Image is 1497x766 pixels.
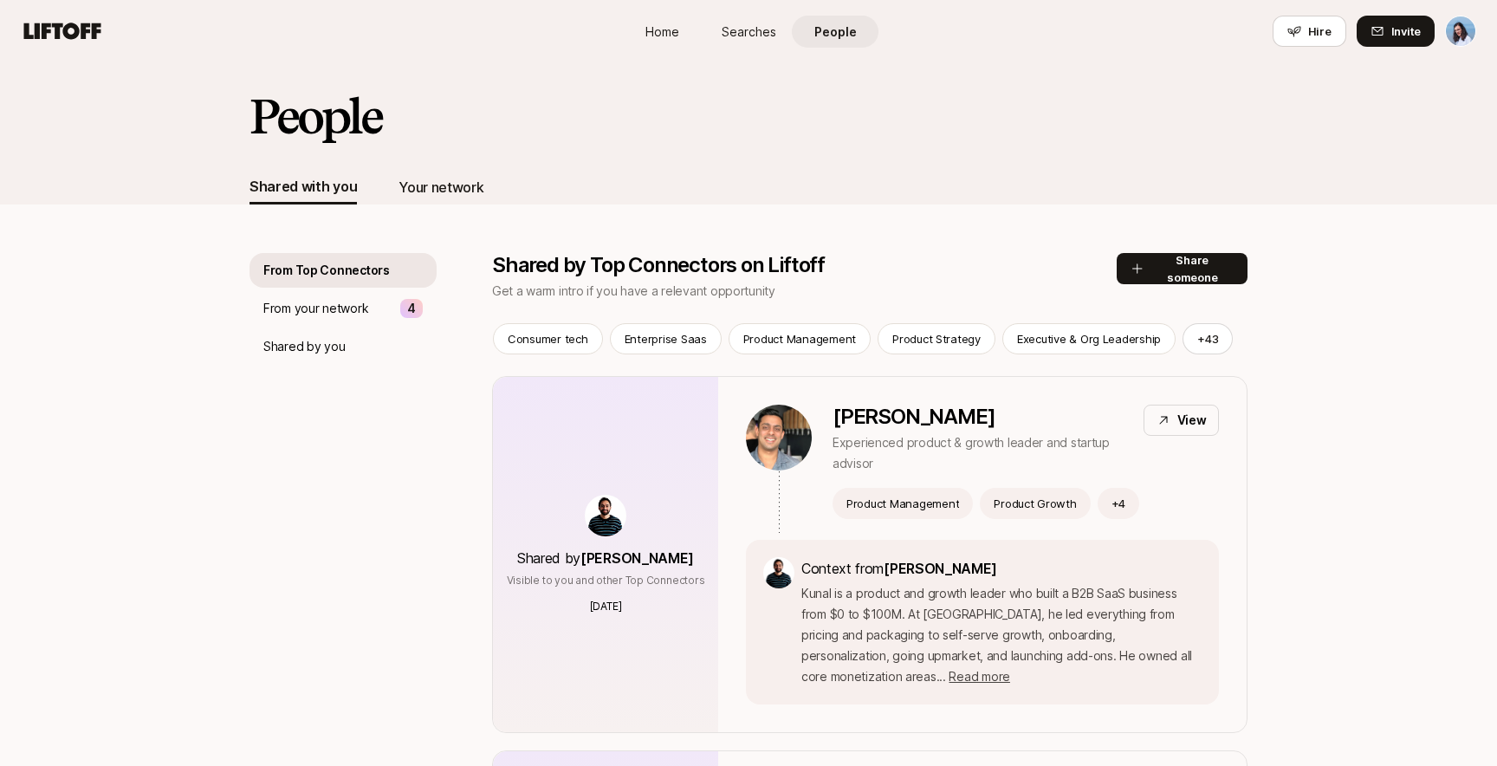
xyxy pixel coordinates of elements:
[580,549,694,567] span: [PERSON_NAME]
[399,176,483,198] div: Your network
[994,495,1076,512] p: Product Growth
[508,330,588,347] p: Consumer tech
[249,90,381,142] h2: People
[846,495,959,512] p: Product Management
[492,376,1247,733] a: Shared by[PERSON_NAME]Visible to you and other Top Connectors[DATE][PERSON_NAME]Experienced produ...
[746,405,812,471] img: 1cf5e339_9344_4c28_b1fe_dc3ceac21bee.jpg
[1357,16,1435,47] button: Invite
[1308,23,1332,40] span: Hire
[1446,16,1475,46] img: Dan Tase
[801,583,1202,687] p: Kunal is a product and growth leader who built a B2B SaaS business from $0 to $100M. At [GEOGRAPH...
[249,170,357,204] button: Shared with you
[763,557,794,588] img: ACg8ocIkDTL3-aTJPCC6zF-UTLIXBF4K0l6XE8Bv4u6zd-KODelM=s160-c
[492,281,825,302] p: Get a warm intro if you have a relevant opportunity
[1017,330,1161,347] p: Executive & Org Leadership
[833,405,1130,429] p: [PERSON_NAME]
[833,432,1130,474] p: Experienced product & growth leader and startup advisor
[263,298,368,319] p: From your network
[1273,16,1346,47] button: Hire
[1391,23,1421,40] span: Invite
[517,547,694,569] p: Shared by
[625,330,707,347] p: Enterprise Saas
[892,330,981,347] p: Product Strategy
[1098,488,1140,519] button: +4
[249,175,357,198] div: Shared with you
[792,16,878,48] a: People
[1183,323,1233,354] button: +43
[590,599,622,614] p: [DATE]
[1117,253,1247,284] button: Share someone
[884,560,997,577] span: [PERSON_NAME]
[399,170,483,204] button: Your network
[1445,16,1476,47] button: Dan Tase
[1177,410,1207,431] p: View
[814,23,857,41] span: People
[407,298,416,319] p: 4
[949,669,1009,684] span: Read more
[492,253,825,277] p: Shared by Top Connectors on Liftoff
[263,260,390,281] p: From Top Connectors
[801,557,1202,580] p: Context from
[722,23,776,41] span: Searches
[705,16,792,48] a: Searches
[263,336,345,357] p: Shared by you
[507,573,705,588] p: Visible to you and other Top Connectors
[743,330,856,347] p: Product Management
[619,16,705,48] a: Home
[585,495,626,536] img: ACg8ocIkDTL3-aTJPCC6zF-UTLIXBF4K0l6XE8Bv4u6zd-KODelM=s160-c
[645,23,679,41] span: Home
